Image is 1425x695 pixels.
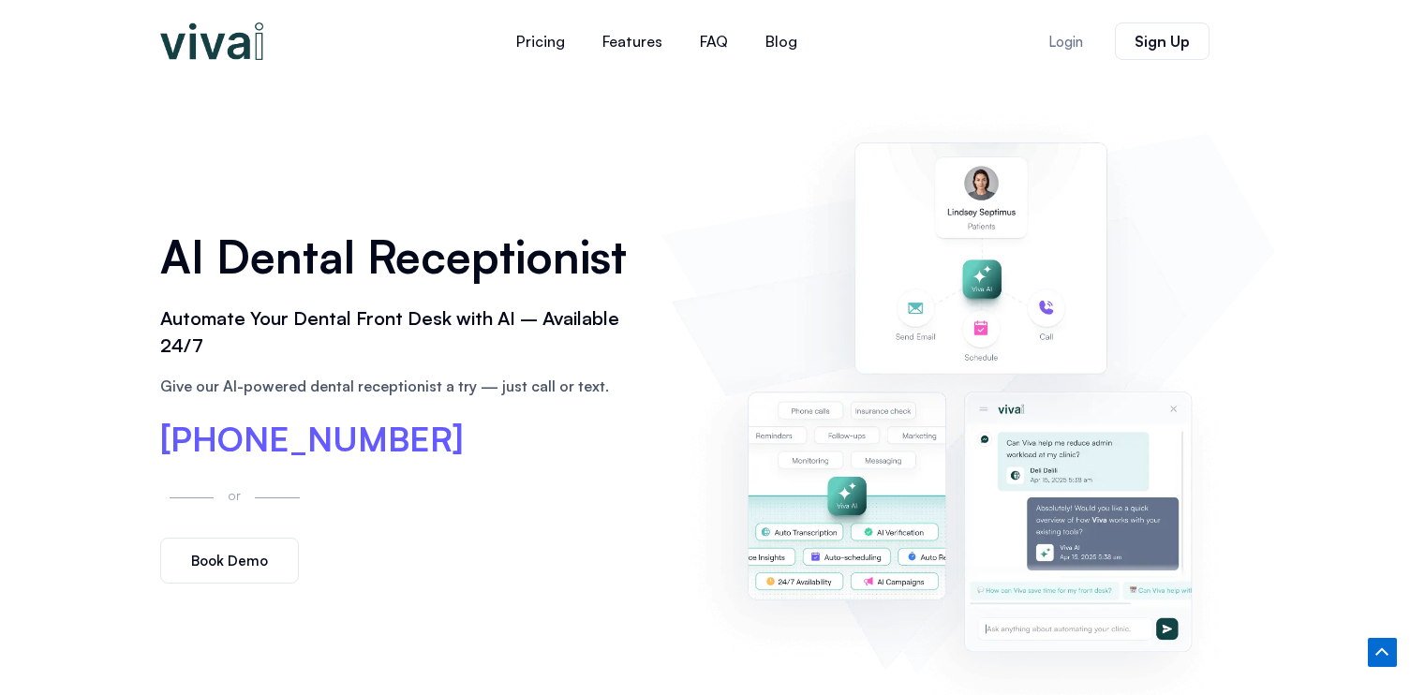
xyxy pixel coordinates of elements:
[160,375,644,397] p: Give our AI-powered dental receptionist a try — just call or text.
[160,422,464,456] a: [PHONE_NUMBER]
[1026,23,1106,60] a: Login
[497,19,584,64] a: Pricing
[160,224,644,289] h1: AI Dental Receptionist
[385,19,928,64] nav: Menu
[1115,22,1210,60] a: Sign Up
[584,19,681,64] a: Features
[160,305,644,360] h2: Automate Your Dental Front Desk with AI – Available 24/7
[223,484,245,506] p: or
[1135,34,1190,49] span: Sign Up
[681,19,747,64] a: FAQ
[191,554,268,568] span: Book Demo
[160,538,299,584] a: Book Demo
[1048,35,1083,49] span: Login
[747,19,816,64] a: Blog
